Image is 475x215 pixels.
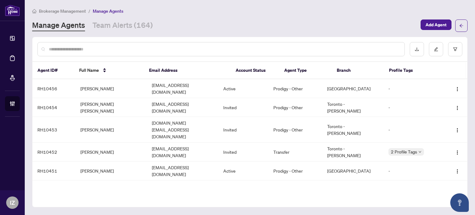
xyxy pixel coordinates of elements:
th: Branch [332,62,384,79]
td: [GEOGRAPHIC_DATA] [322,161,384,180]
td: [EMAIL_ADDRESS][DOMAIN_NAME] [147,98,218,117]
span: arrow-left [459,24,464,28]
button: filter [448,42,462,56]
td: - [383,79,444,98]
span: Full Name [79,67,99,74]
img: Logo [455,128,460,133]
span: IZ [10,198,15,207]
td: [PERSON_NAME] [PERSON_NAME] [75,98,147,117]
td: Prodigy - Other [268,117,322,143]
td: RH10454 [32,98,75,117]
span: filter [453,47,457,51]
span: download [415,47,419,51]
button: edit [429,42,443,56]
button: Logo [452,84,462,93]
td: RH10456 [32,79,75,98]
td: [PERSON_NAME] [75,79,147,98]
td: Invited [218,117,268,143]
th: Full Name [74,62,144,79]
span: Add Agent [426,20,447,30]
img: Logo [455,87,460,92]
td: Active [218,161,268,180]
td: Transfer [268,143,322,161]
td: - [383,117,444,143]
td: Prodigy - Other [268,98,322,117]
td: Toronto - [PERSON_NAME] [322,117,384,143]
td: Prodigy - Other [268,180,322,199]
span: 2 Profile Tags [391,148,417,155]
li: / [88,7,90,15]
td: Prodigy - Other [268,161,322,180]
img: Logo [455,169,460,174]
td: Broker [383,180,444,199]
button: Add Agent [421,19,451,30]
a: Manage Agents [32,20,85,31]
th: Agent Type [279,62,332,79]
td: RH10452 [32,143,75,161]
a: Team Alerts (164) [92,20,153,31]
button: download [410,42,424,56]
button: Logo [452,166,462,176]
td: [DOMAIN_NAME][EMAIL_ADDRESS][DOMAIN_NAME] [147,117,218,143]
img: logo [5,5,20,16]
td: Invited [218,143,268,161]
span: Brokerage Management [39,8,86,14]
button: Logo [452,147,462,157]
td: Toronto - [PERSON_NAME] [322,98,384,117]
td: RH10453 [32,117,75,143]
span: down [418,150,422,153]
td: Active [218,79,268,98]
th: Account Status [231,62,280,79]
td: RH10451 [32,161,75,180]
td: [GEOGRAPHIC_DATA] [322,180,384,199]
td: [GEOGRAPHIC_DATA] [322,79,384,98]
td: Pending [218,180,268,199]
td: [PERSON_NAME] [75,180,147,199]
span: home [32,9,36,13]
th: Email Address [144,62,231,79]
th: Agent ID# [32,62,74,79]
td: [EMAIL_ADDRESS][DOMAIN_NAME] [147,180,218,199]
td: [PERSON_NAME] [75,117,147,143]
td: - [383,98,444,117]
button: Logo [452,102,462,112]
td: RH10450 [32,180,75,199]
button: Open asap [450,193,469,212]
th: Profile Tags [384,62,443,79]
td: [EMAIL_ADDRESS][DOMAIN_NAME] [147,161,218,180]
span: edit [434,47,438,51]
span: Manage Agents [93,8,123,14]
td: - [383,161,444,180]
td: [EMAIL_ADDRESS][DOMAIN_NAME] [147,79,218,98]
td: Toronto - [PERSON_NAME] [322,143,384,161]
td: Prodigy - Other [268,79,322,98]
img: Logo [455,150,460,155]
td: [PERSON_NAME] [75,143,147,161]
td: Invited [218,98,268,117]
td: [EMAIL_ADDRESS][DOMAIN_NAME] [147,143,218,161]
img: Logo [455,105,460,110]
td: [PERSON_NAME] [75,161,147,180]
button: Logo [452,125,462,135]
